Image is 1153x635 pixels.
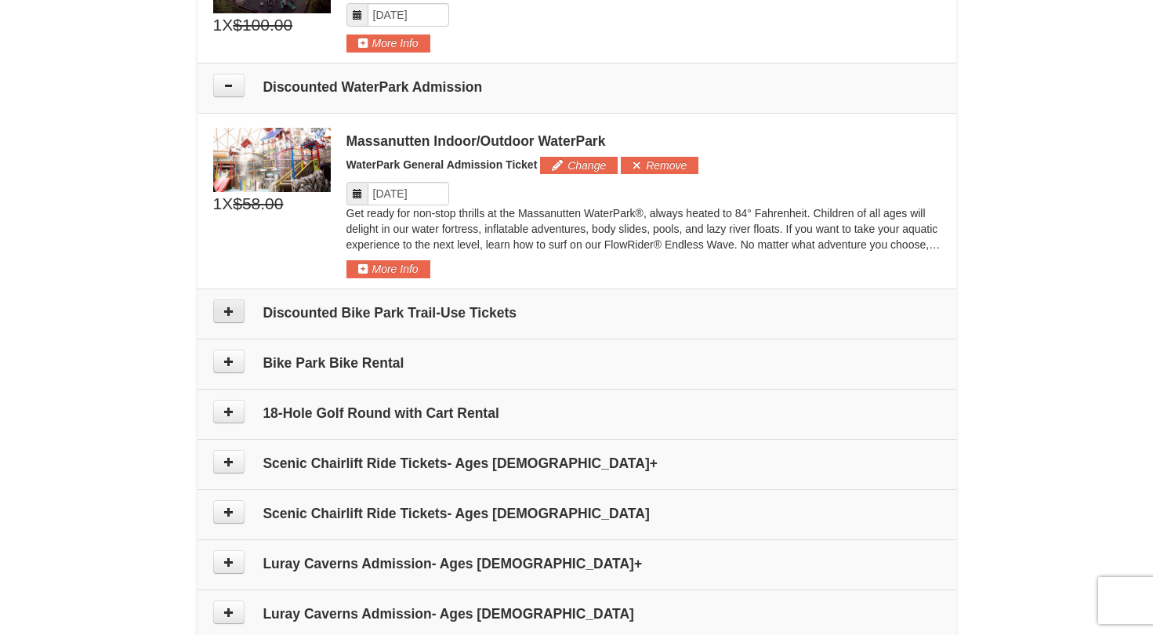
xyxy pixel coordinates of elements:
[213,305,941,321] h4: Discounted Bike Park Trail-Use Tickets
[346,133,941,149] div: Massanutten Indoor/Outdoor WaterPark
[213,79,941,95] h4: Discounted WaterPark Admission
[222,13,233,37] span: X
[621,157,698,174] button: Remove
[213,455,941,471] h4: Scenic Chairlift Ride Tickets- Ages [DEMOGRAPHIC_DATA]+
[213,192,223,216] span: 1
[213,606,941,622] h4: Luray Caverns Admission- Ages [DEMOGRAPHIC_DATA]
[213,506,941,521] h4: Scenic Chairlift Ride Tickets- Ages [DEMOGRAPHIC_DATA]
[346,34,430,52] button: More Info
[540,157,618,174] button: Change
[346,205,941,252] p: Get ready for non-stop thrills at the Massanutten WaterPark®, always heated to 84° Fahrenheit. Ch...
[346,158,538,171] span: WaterPark General Admission Ticket
[213,128,331,192] img: 6619917-1403-22d2226d.jpg
[213,355,941,371] h4: Bike Park Bike Rental
[233,13,292,37] span: $100.00
[346,260,430,278] button: More Info
[213,13,223,37] span: 1
[222,192,233,216] span: X
[213,556,941,571] h4: Luray Caverns Admission- Ages [DEMOGRAPHIC_DATA]+
[213,405,941,421] h4: 18-Hole Golf Round with Cart Rental
[233,192,283,216] span: $58.00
